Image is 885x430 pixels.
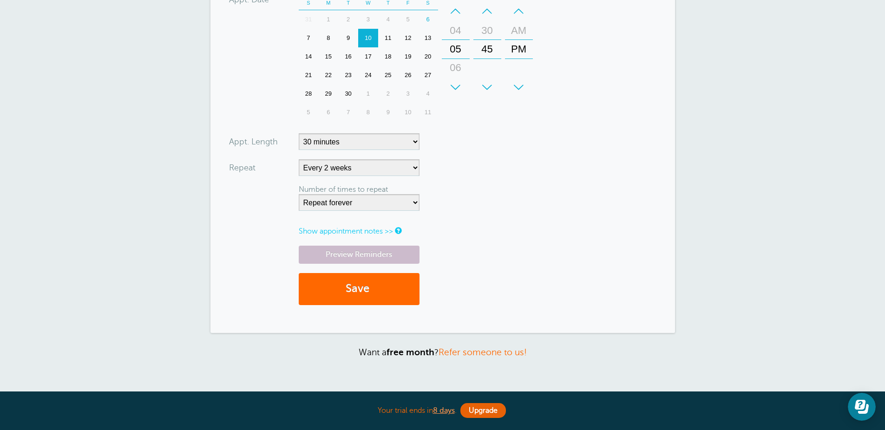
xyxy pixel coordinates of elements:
div: Tuesday, September 9 [338,29,358,47]
div: 2 [338,10,358,29]
div: Wednesday, September 24 [358,66,378,85]
div: Wednesday, October 8 [358,103,378,122]
p: Want a ? [210,347,675,358]
div: Jonathan says… [7,53,312,165]
div: 9 [338,29,358,47]
div: 25 [378,66,398,85]
div: 18 [378,47,398,66]
div: 8 [318,29,338,47]
button: Emoji picker [14,352,22,359]
div: 22 [318,66,338,85]
div: 04 [445,21,467,40]
div: Minutes [473,2,501,97]
div: 12 [398,29,418,47]
div: 6 [318,103,338,122]
div: Tuesday, September 2 [338,10,358,29]
div: Sunday, October 5 [299,103,319,122]
div: Friday, September 12 [398,29,418,47]
div: Tuesday, September 16 [338,47,358,66]
div: Monday, September 29 [318,85,338,103]
img: Profile image for Jonathan [26,5,41,20]
div: 20 [418,47,438,66]
div: PM [508,40,530,59]
button: Start recording [59,352,66,359]
div: 05 [445,40,467,59]
div: 19 [398,47,418,66]
div: Saturday, October 11 [418,103,438,122]
div: Close [297,4,314,20]
div: Thursday, September 18 [378,47,398,66]
div: Hours [442,2,470,97]
div: 4 [378,10,398,29]
div: Monday, September 8 [318,29,338,47]
div: Tuesday, October 7 [338,103,358,122]
a: Preview Reminders [299,246,420,264]
div: Tuesday, September 30 [338,85,358,103]
div: 24 [358,66,378,85]
div: 4 [418,85,438,103]
div: 45 [476,40,498,59]
div: Thursday, September 11 [378,29,398,47]
div: 1 [318,10,338,29]
div: 16 [338,47,358,66]
div: Monday, September 22 [318,66,338,85]
div: You’ll see options for creating and editing Message Templates on the , and the settings for your ... [19,110,301,128]
a: Notes are for internal use only, and are not visible to your clients. [395,228,400,234]
div: Sunday, September 21 [299,66,319,85]
div: 9 [378,103,398,122]
div: Monday, September 15 [318,47,338,66]
span: [PERSON_NAME] [41,69,92,76]
div: Friday, September 26 [398,66,418,85]
div: Thursday, October 9 [378,103,398,122]
div: 7 [338,103,358,122]
a: 8 days [433,406,455,415]
div: 3 [358,10,378,29]
button: Upload attachment [44,352,52,359]
div: Sunday, September 14 [299,47,319,66]
div: 2 [378,85,398,103]
div: Monday, September 1 [318,10,338,29]
p: Active [DATE] [45,12,86,21]
div: 30 [338,85,358,103]
button: Send a message… [293,348,308,363]
div: Thursday, September 25 [378,66,398,85]
div: 10 [358,29,378,47]
div: 23 [338,66,358,85]
div: 31 [299,10,319,29]
div: Saturday, September 27 [418,66,438,85]
div: Thursday, October 2 [378,85,398,103]
div: 29 [318,85,338,103]
div: Saturday, September 13 [418,29,438,47]
div: Friday, September 5 [398,10,418,29]
div: Saturday, October 4 [418,85,438,103]
a: Upgrade [460,403,506,418]
img: Profile image for Jonathan [19,65,34,80]
a: Refer someone to us! [439,347,527,357]
div: AM [508,21,530,40]
button: Save [299,273,420,305]
div: Wednesday, September 10 [358,29,378,47]
div: 28 [299,85,319,103]
div: Thursday, September 4 [378,10,398,29]
div: 06 [445,59,467,77]
div: 11 [378,29,398,47]
div: Sunday, August 31 [299,10,319,29]
div: 11 [418,103,438,122]
div: Friday, October 3 [398,85,418,103]
div: Sunday, September 7 [299,29,319,47]
div: Tuesday, September 23 [338,66,358,85]
strong: free month [387,347,434,357]
div: 21 [299,66,319,85]
div: 30 [476,21,498,40]
button: Home [279,4,297,21]
div: 27 [418,66,438,85]
div: 6 [418,10,438,29]
div: Wednesday, October 1 [358,85,378,103]
div: 10 [398,103,418,122]
div: Monday, October 6 [318,103,338,122]
div: Your trial ends in . [210,401,675,421]
div: 07 [445,77,467,96]
div: Friday, September 19 [398,47,418,66]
